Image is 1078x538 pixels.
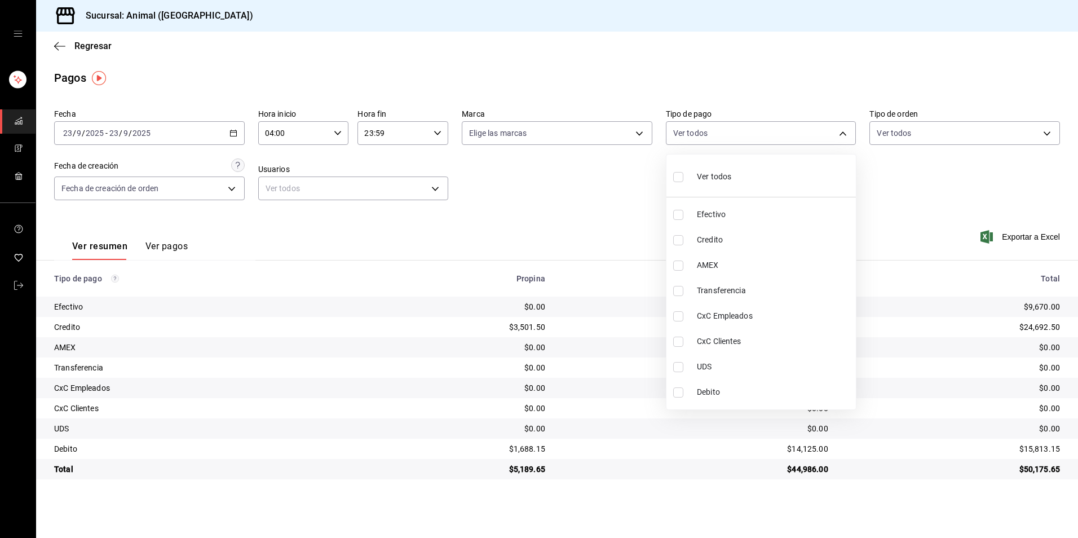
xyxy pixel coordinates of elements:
[697,310,851,322] span: CxC Empleados
[697,386,851,398] span: Debito
[697,336,851,347] span: CxC Clientes
[92,71,106,85] img: Tooltip marker
[697,171,731,183] span: Ver todos
[697,209,851,221] span: Efectivo
[697,361,851,373] span: UDS
[697,234,851,246] span: Credito
[697,259,851,271] span: AMEX
[697,285,851,297] span: Transferencia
